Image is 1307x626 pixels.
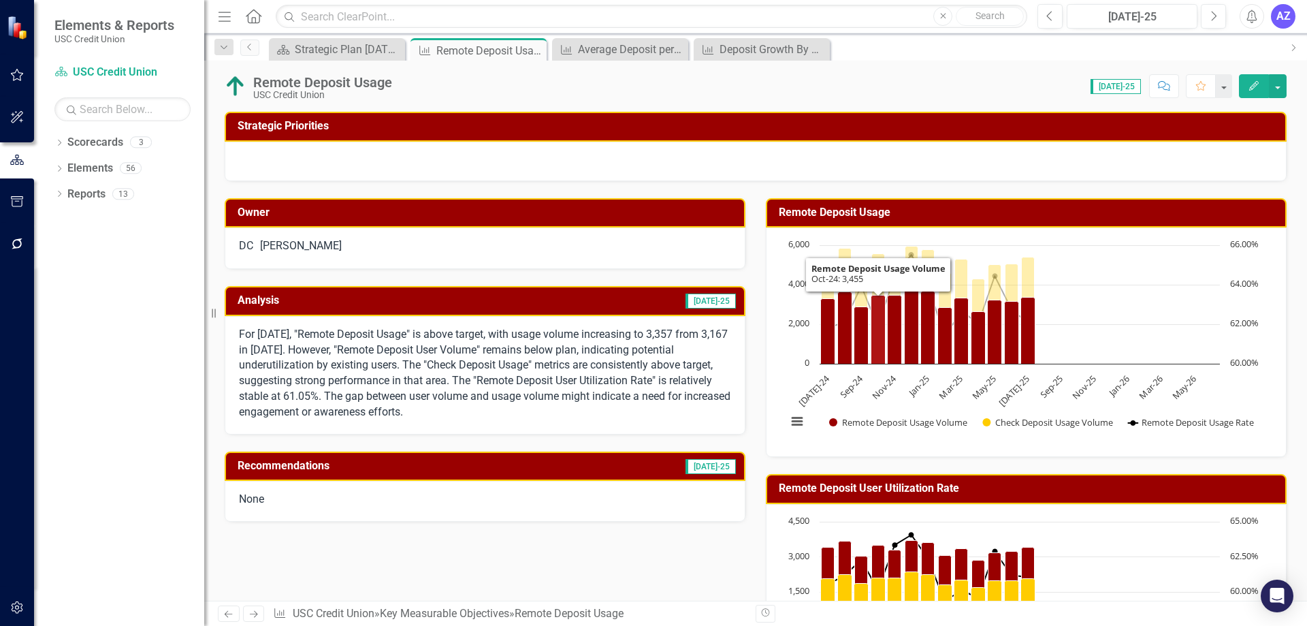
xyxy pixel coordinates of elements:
[685,294,736,309] span: [DATE]-25
[685,459,736,474] span: [DATE]-25
[436,42,543,59] div: Remote Deposit Usage
[909,532,914,537] path: Dec-24, 64.06926407. Remote Deposit User Utilization Rate.
[1005,302,1019,364] path: Jun-25, 3,167. Remote Deposit Usage Volume.
[1261,580,1293,612] div: Open Intercom Messenger
[954,298,969,364] path: Mar-25, 3,321. Remote Deposit Usage Volume.
[780,238,1267,443] svg: Interactive chart
[922,250,935,364] path: Jan-25, 5,761. Check Deposit Usage Volume.
[888,296,902,364] path: Nov-24, 3,467. Remote Deposit Usage Volume.
[238,120,1278,132] h3: Strategic Priorities
[969,373,999,402] text: May-25
[869,373,899,402] text: Nov-24
[272,41,402,58] a: Strategic Plan [DATE] - [DATE]
[839,249,852,364] path: Aug-24, 5,861. Check Deposit Usage Volume.
[7,16,31,40] img: ClearPoint Strategy
[939,273,952,364] path: Feb-25, 4,620. Check Deposit Usage Volume.
[1071,9,1193,25] div: [DATE]-25
[1169,373,1199,402] text: May-26
[1022,257,1035,364] path: Jul-25, 5,411. Check Deposit Usage Volume.
[788,238,809,250] text: 6,000
[822,259,835,364] path: Jul-24, 5,339. Check Deposit Usage Volume.
[273,606,745,622] div: » »
[1230,317,1259,329] text: 62.00%
[955,260,968,364] path: Mar-25, 5,295. Check Deposit Usage Volume.
[956,7,1024,26] button: Search
[821,245,1212,364] g: Remote Deposit Usage Volume, series 1 of 3. Bar series with 24 bars. Y axis, values.
[888,258,901,364] path: Nov-24, 5,378. Check Deposit Usage Volume.
[779,482,1278,495] h3: Remote Deposit User Utilization Rate
[578,41,685,58] div: Average Deposit per Member
[1136,373,1165,401] text: Mar-26
[1105,373,1132,400] text: Jan-26
[872,254,885,364] path: Oct-24, 5,584. Check Deposit Usage Volume.
[239,492,731,507] p: None
[239,238,253,254] div: DC
[779,206,1278,219] h3: Remote Deposit Usage
[905,287,919,364] path: Dec-24, 3,887. Remote Deposit Usage Volume.
[905,373,932,400] text: Jan-25
[854,307,869,364] path: Sep-24, 2,873. Remote Deposit Usage Volume.
[1230,514,1259,527] text: 65.00%
[788,277,809,289] text: 4,000
[892,542,898,548] path: Nov-24, 63.34444108. Remote Deposit User Utilization Rate.
[239,327,731,420] p: For [DATE], "Remote Deposit Usage" is above target, with usage volume increasing to 3,357 from 3,...
[838,292,852,364] path: Aug-24, 3,643. Remote Deposit Usage Volume.
[1037,373,1065,401] text: Sep-25
[988,300,1002,364] path: May-25, 3,233. Remote Deposit Usage Volume.
[54,17,174,33] span: Elements & Reports
[1271,4,1295,29] button: AZ
[54,97,191,121] input: Search Below...
[1230,584,1259,597] text: 60.00%
[988,265,1001,364] path: May-25, 5,017. Check Deposit Usage Volume.
[67,161,113,176] a: Elements
[982,416,1114,428] button: Show Check Deposit Usage Volume
[1230,550,1259,562] text: 62.50%
[1091,79,1141,94] span: [DATE]-25
[971,312,986,364] path: Apr-25, 2,655. Remote Deposit Usage Volume.
[260,238,342,254] div: [PERSON_NAME]
[293,607,374,620] a: USC Credit Union
[972,279,985,364] path: Apr-25, 4,282. Check Deposit Usage Volume.
[996,373,1032,409] text: [DATE]-25
[1021,298,1035,364] path: Jul-25, 3,357. Remote Deposit Usage Volume.
[253,90,392,100] div: USC Credit Union
[1128,416,1255,428] button: Show Remote Deposit Usage Rate
[1005,264,1018,364] path: Jun-25, 5,046. Check Deposit Usage Volume.
[780,238,1272,443] div: Chart. Highcharts interactive chart.
[975,10,1005,21] span: Search
[120,163,142,174] div: 56
[515,607,624,620] div: Remote Deposit Usage
[936,373,965,401] text: Mar-25
[788,514,809,527] text: 4,500
[720,41,826,58] div: Deposit Growth By Segment
[225,76,246,97] img: Above Target
[238,294,460,307] h3: Analysis
[54,65,191,80] a: USC Credit Union
[276,5,1027,29] input: Search ClearPoint...
[921,292,935,364] path: Jan-25, 3,689. Remote Deposit Usage Volume.
[67,135,123,151] a: Scorecards
[837,373,866,401] text: Sep-24
[796,373,833,409] text: [DATE]-24
[1067,4,1197,29] button: [DATE]-25
[54,33,174,44] small: USC Credit Union
[855,275,868,364] path: Sep-24, 4,494. Check Deposit Usage Volume.
[871,296,886,364] path: Oct-24, 3,455. Remote Deposit Usage Volume.
[555,41,685,58] a: Average Deposit per Member
[993,548,998,554] path: May-25, 62.89407314. Remote Deposit User Utilization Rate.
[697,41,826,58] a: Deposit Growth By Segment
[1069,373,1098,401] text: Nov-25
[295,41,402,58] div: Strategic Plan [DATE] - [DATE]
[238,460,558,472] h3: Recommendations
[130,137,152,148] div: 3
[67,187,106,202] a: Reports
[788,412,807,431] button: View chart menu, Chart
[821,299,835,364] path: Jul-24, 3,297. Remote Deposit Usage Volume.
[938,308,952,364] path: Feb-25, 2,833. Remote Deposit Usage Volume.
[788,317,809,329] text: 2,000
[380,607,509,620] a: Key Measurable Objectives
[253,75,392,90] div: Remote Deposit Usage
[788,550,809,562] text: 3,000
[238,206,737,219] h3: Owner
